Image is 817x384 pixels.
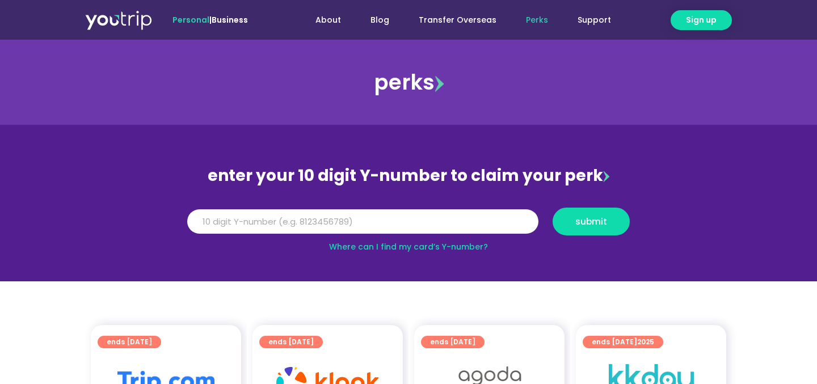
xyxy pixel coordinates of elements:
[671,10,732,30] a: Sign up
[172,14,209,26] span: Personal
[329,241,488,252] a: Where can I find my card’s Y-number?
[511,10,563,31] a: Perks
[430,336,475,348] span: ends [DATE]
[553,208,630,235] button: submit
[172,14,248,26] span: |
[583,336,663,348] a: ends [DATE]2025
[592,336,654,348] span: ends [DATE]
[182,161,635,191] div: enter your 10 digit Y-number to claim your perk
[268,336,314,348] span: ends [DATE]
[187,208,630,244] form: Y Number
[279,10,626,31] nav: Menu
[301,10,356,31] a: About
[212,14,248,26] a: Business
[187,209,538,234] input: 10 digit Y-number (e.g. 8123456789)
[98,336,161,348] a: ends [DATE]
[575,217,607,226] span: submit
[107,336,152,348] span: ends [DATE]
[356,10,404,31] a: Blog
[421,336,485,348] a: ends [DATE]
[637,337,654,347] span: 2025
[686,14,717,26] span: Sign up
[404,10,511,31] a: Transfer Overseas
[259,336,323,348] a: ends [DATE]
[563,10,626,31] a: Support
